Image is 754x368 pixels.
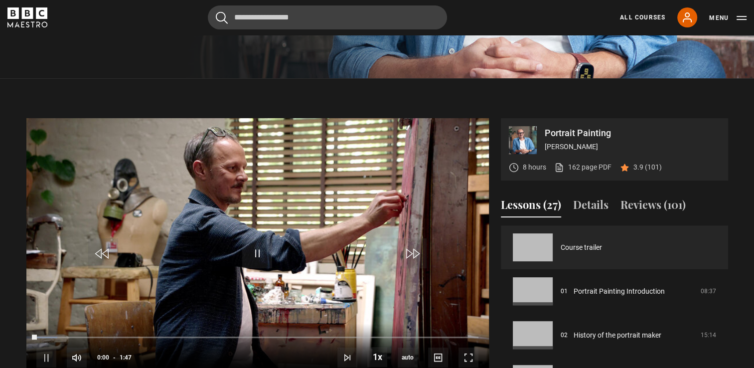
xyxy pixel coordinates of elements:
button: Captions [428,348,448,368]
a: 162 page PDF [554,162,611,173]
svg: BBC Maestro [7,7,47,27]
div: Current quality: 720p [398,348,418,368]
span: - [113,354,116,361]
p: 3.9 (101) [633,162,662,173]
span: 1:47 [120,349,132,367]
button: Submit the search query [216,11,228,24]
a: All Courses [620,13,665,22]
button: Playback Rate [367,347,387,367]
span: 0:00 [97,349,109,367]
button: Toggle navigation [709,13,747,23]
p: 8 hours [523,162,546,173]
button: Mute [67,348,87,368]
div: Progress Bar [36,337,478,339]
a: Course trailer [561,242,602,253]
a: Portrait Painting Introduction [574,286,665,297]
a: History of the portrait maker [574,330,661,341]
button: Lessons (27) [501,196,561,217]
span: auto [398,348,418,368]
button: Next Lesson [337,348,357,368]
p: [PERSON_NAME] [545,142,720,152]
p: Portrait Painting [545,129,720,138]
button: Details [573,196,608,217]
input: Search [208,5,447,29]
button: Pause [36,348,56,368]
button: Reviews (101) [620,196,686,217]
button: Fullscreen [458,348,478,368]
